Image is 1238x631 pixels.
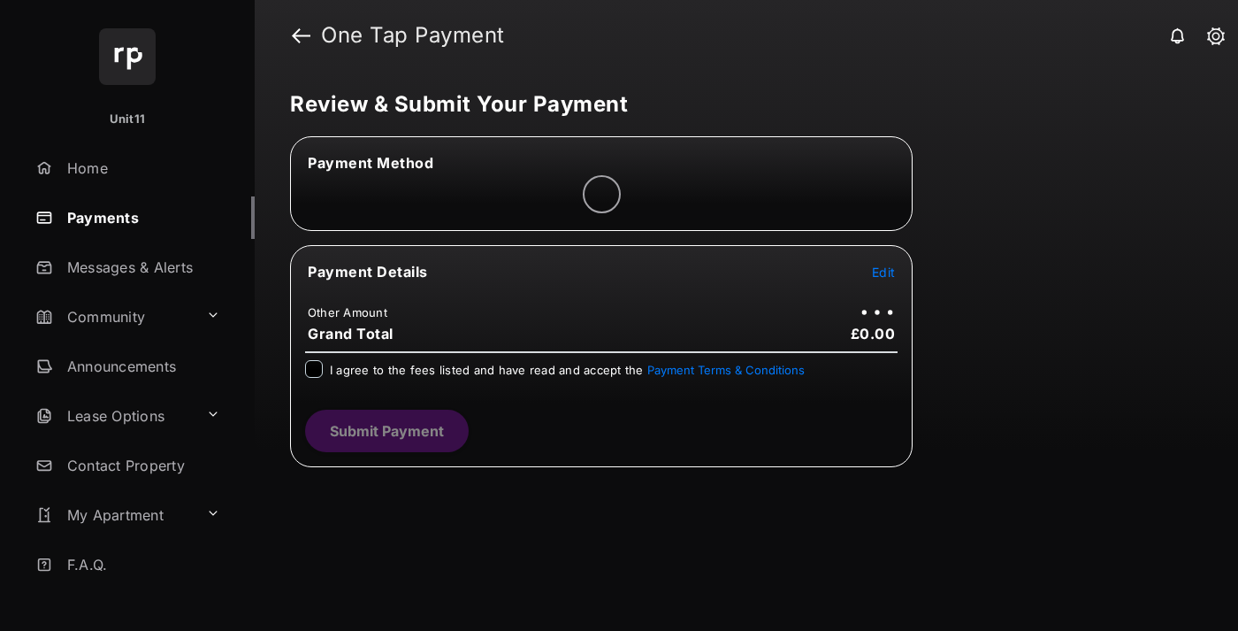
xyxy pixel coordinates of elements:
[872,265,895,280] span: Edit
[308,154,433,172] span: Payment Method
[110,111,146,128] p: Unit11
[28,494,199,536] a: My Apartment
[28,196,255,239] a: Payments
[28,395,199,437] a: Lease Options
[28,543,255,586] a: F.A.Q.
[321,25,505,46] strong: One Tap Payment
[305,410,469,452] button: Submit Payment
[99,28,156,85] img: svg+xml;base64,PHN2ZyB4bWxucz0iaHR0cDovL3d3dy53My5vcmcvMjAwMC9zdmciIHdpZHRoPSI2NCIgaGVpZ2h0PSI2NC...
[647,363,805,377] button: I agree to the fees listed and have read and accept the
[28,345,255,388] a: Announcements
[330,363,805,377] span: I agree to the fees listed and have read and accept the
[308,325,394,342] span: Grand Total
[28,296,199,338] a: Community
[28,246,255,289] a: Messages & Alerts
[28,147,255,189] a: Home
[28,444,255,487] a: Contact Property
[872,263,895,281] button: Edit
[308,263,428,281] span: Payment Details
[307,304,388,320] td: Other Amount
[851,325,896,342] span: £0.00
[290,94,1188,115] h5: Review & Submit Your Payment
